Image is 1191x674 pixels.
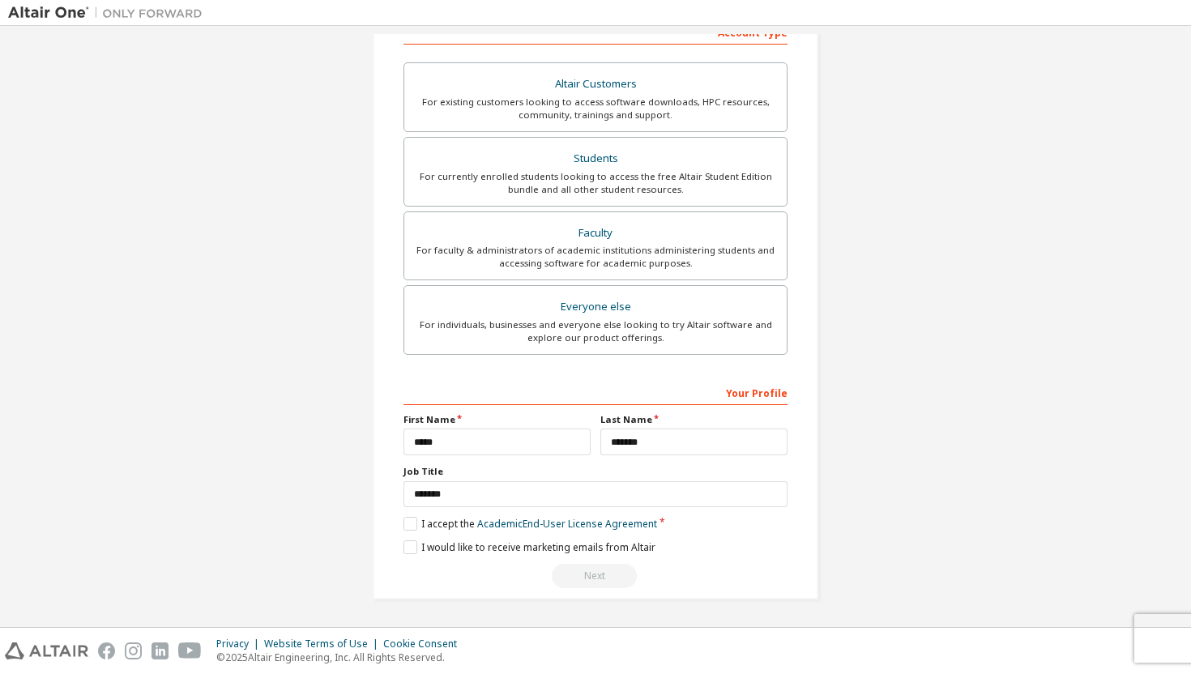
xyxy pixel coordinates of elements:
[264,638,383,651] div: Website Terms of Use
[216,638,264,651] div: Privacy
[414,318,777,344] div: For individuals, businesses and everyone else looking to try Altair software and explore our prod...
[152,642,169,659] img: linkedin.svg
[403,465,788,478] label: Job Title
[414,170,777,196] div: For currently enrolled students looking to access the free Altair Student Edition bundle and all ...
[178,642,202,659] img: youtube.svg
[403,517,657,531] label: I accept the
[600,413,788,426] label: Last Name
[414,244,777,270] div: For faculty & administrators of academic institutions administering students and accessing softwa...
[414,73,777,96] div: Altair Customers
[216,651,467,664] p: © 2025 Altair Engineering, Inc. All Rights Reserved.
[383,638,467,651] div: Cookie Consent
[125,642,142,659] img: instagram.svg
[5,642,88,659] img: altair_logo.svg
[414,96,777,122] div: For existing customers looking to access software downloads, HPC resources, community, trainings ...
[403,564,788,588] div: Read and acccept EULA to continue
[8,5,211,21] img: Altair One
[403,413,591,426] label: First Name
[414,147,777,170] div: Students
[477,517,657,531] a: Academic End-User License Agreement
[414,296,777,318] div: Everyone else
[98,642,115,659] img: facebook.svg
[414,222,777,245] div: Faculty
[403,540,655,554] label: I would like to receive marketing emails from Altair
[403,379,788,405] div: Your Profile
